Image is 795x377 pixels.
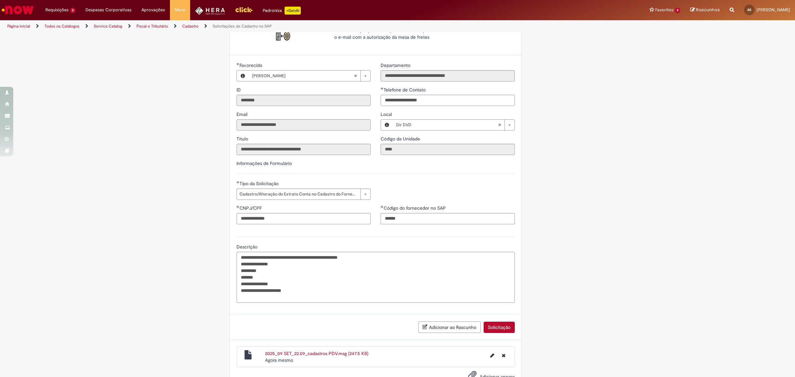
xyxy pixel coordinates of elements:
span: [PERSON_NAME] [252,71,354,81]
label: Somente leitura - Título [237,135,249,142]
img: click_logo_yellow_360x200.png [235,5,253,15]
a: 2025_09 SET_22.09_cadastros PDV.msg (247.5 KB) [265,350,368,356]
span: AS [747,8,751,12]
textarea: Descrição [237,252,515,303]
span: Descrição [237,244,259,250]
button: Favorecido, Visualizar este registro Ana Carolina Shida [237,71,249,81]
abbr: Limpar campo Local [495,120,504,130]
span: Despesas Corporativas [85,7,132,13]
input: Código da Unidade [381,144,515,155]
img: ServiceNow [1,3,35,17]
label: Somente leitura - Departamento [381,62,412,69]
span: 9 [675,8,680,13]
label: Somente leitura - Email [237,111,249,118]
button: Adicionar ao Rascunho [418,321,481,333]
a: Todos os Catálogos [44,24,79,29]
a: Fiscal e Tributário [136,24,168,29]
span: [PERSON_NAME] [757,7,790,13]
span: Local [381,111,393,117]
span: Obrigatório Preenchido [237,181,239,184]
label: Informações de Formulário [237,160,292,166]
span: Código do fornecedor no SAP [384,205,447,211]
a: Dir DVDLimpar campo Local [393,120,514,130]
span: Obrigatório Preenchido [237,63,239,65]
a: [PERSON_NAME]Limpar campo Favorecido [249,71,370,81]
a: Cadastro [182,24,198,29]
span: Necessários - Favorecido [239,62,264,68]
input: CNPJ/CPF [237,213,371,224]
button: Editar nome de arquivo 2025_09 SET_22.09_cadastros PDV.msg [486,350,498,361]
a: Service Catalog [94,24,122,29]
span: Somente leitura - Departamento [381,62,412,68]
label: Somente leitura - ID [237,86,242,93]
button: Excluir 2025_09 SET_22.09_cadastros PDV.msg [498,350,509,361]
img: HeraLogo.png [195,7,225,15]
span: Telefone de Contato [384,87,427,93]
span: Requisições [45,7,69,13]
a: Solicitações de Cadastro no SAP [213,24,272,29]
button: Solicitação [484,322,515,333]
input: Telefone de Contato [381,95,515,106]
span: Tipo da Solicitação [239,181,280,187]
span: Somente leitura - Email [237,111,249,117]
span: Cadastro/Alteração do Extrato Conta no Cadastro do Fornecedor [239,189,357,199]
span: Obrigatório Preenchido [237,205,239,208]
span: Somente leitura - ID [237,87,242,93]
span: Somente leitura - Título [237,136,249,142]
input: Código do fornecedor no SAP [381,213,515,224]
span: Obrigatório Preenchido [381,205,384,208]
span: More [175,7,185,13]
span: Rascunhos [696,7,720,13]
div: Padroniza [263,7,301,15]
label: Somente leitura - Código da Unidade [381,135,421,142]
a: Página inicial [7,24,30,29]
span: CNPJ/CPF [239,205,263,211]
span: Dir DVD [396,120,498,130]
input: Email [237,119,371,131]
abbr: Limpar campo Favorecido [350,71,360,81]
ul: Trilhas de página [5,20,525,32]
input: ID [237,95,371,106]
a: Rascunhos [690,7,720,13]
span: Aprovações [141,7,165,13]
button: Local, Visualizar este registro Dir DVD [381,120,393,130]
input: Departamento [381,70,515,81]
input: Título [237,144,371,155]
span: Agora mesmo [265,357,293,363]
span: Favoritos [655,7,673,13]
span: Somente leitura - Código da Unidade [381,136,421,142]
p: +GenAi [285,7,301,15]
span: Obrigatório Preenchido [381,87,384,90]
time: 29/09/2025 15:51:23 [265,357,293,363]
span: 3 [70,8,76,13]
